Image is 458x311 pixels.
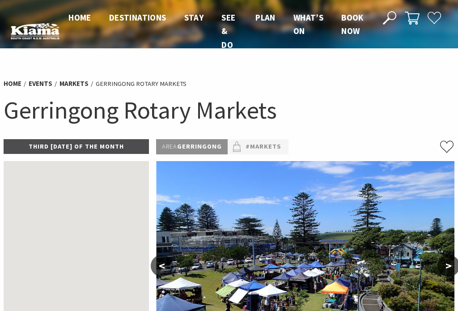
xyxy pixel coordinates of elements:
li: Gerringong Rotary Markets [96,78,187,89]
a: Home [4,79,21,88]
p: Third [DATE] of the Month [4,139,149,154]
span: See & Do [221,12,235,50]
img: Kiama Logo [11,23,59,40]
nav: Main Menu [59,11,373,51]
span: Area [162,142,177,150]
h1: Gerringong Rotary Markets [4,94,454,126]
span: Plan [255,12,276,23]
span: What’s On [293,12,323,36]
span: Book now [341,12,364,36]
span: Stay [184,12,204,23]
span: Home [68,12,91,23]
a: Markets [59,79,89,88]
span: Destinations [109,12,166,23]
a: #Markets [246,141,281,152]
p: Gerringong [156,139,228,154]
a: Events [29,79,52,88]
button: < [151,255,173,277]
